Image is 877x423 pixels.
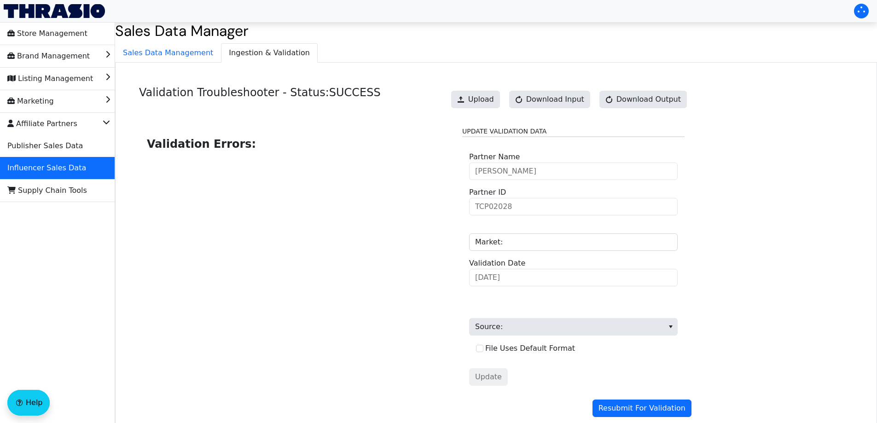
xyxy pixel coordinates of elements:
[4,4,105,18] img: Thrasio Logo
[7,116,77,131] span: Affiliate Partners
[469,258,525,269] label: Validation Date
[599,91,687,108] button: Download Output
[7,161,86,175] span: Influencer Sales Data
[469,318,678,336] span: Source:
[469,151,520,162] label: Partner Name
[7,94,54,109] span: Marketing
[7,49,90,64] span: Brand Management
[451,91,500,108] button: Upload
[485,344,575,353] label: File Uses Default Format
[7,139,83,153] span: Publisher Sales Data
[7,390,50,416] button: Help floatingactionbutton
[462,127,685,137] legend: Update Validation Data
[7,26,87,41] span: Store Management
[147,136,447,152] h2: Validation Errors:
[664,319,677,335] button: select
[7,71,93,86] span: Listing Management
[7,183,87,198] span: Supply Chain Tools
[116,44,221,62] span: Sales Data Management
[115,22,877,40] h2: Sales Data Manager
[26,397,42,408] span: Help
[526,94,584,105] span: Download Input
[598,403,685,414] span: Resubmit For Validation
[616,94,681,105] span: Download Output
[221,44,317,62] span: Ingestion & Validation
[468,94,494,105] span: Upload
[469,187,506,198] label: Partner ID
[592,400,691,417] button: Resubmit For Validation
[139,86,381,116] h4: Validation Troubleshooter - Status: SUCCESS
[509,91,590,108] button: Download Input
